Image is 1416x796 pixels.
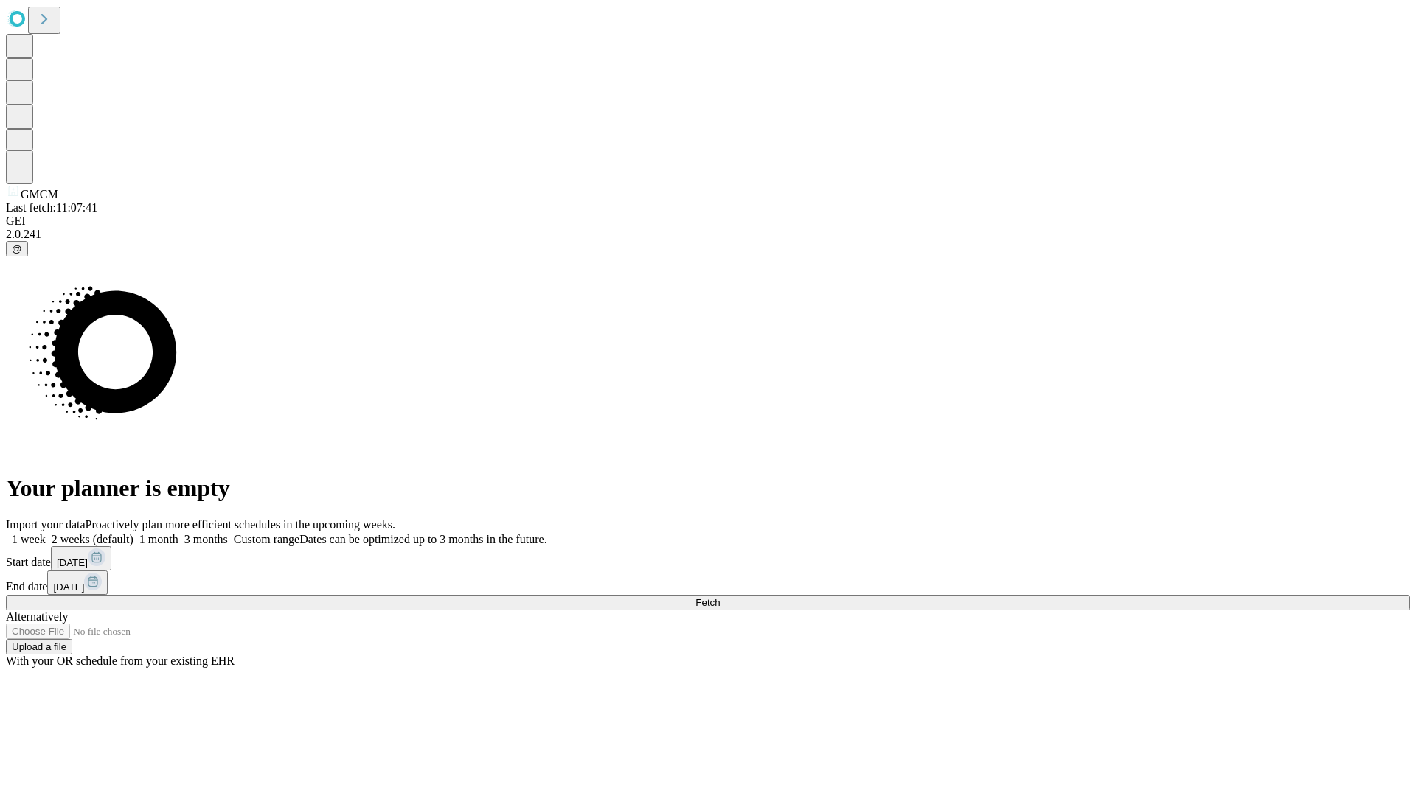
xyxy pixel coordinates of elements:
[6,570,1410,595] div: End date
[6,214,1410,228] div: GEI
[184,533,228,545] span: 3 months
[6,228,1410,241] div: 2.0.241
[21,188,58,200] span: GMCM
[12,243,22,254] span: @
[51,546,111,570] button: [DATE]
[6,654,235,667] span: With your OR schedule from your existing EHR
[47,570,108,595] button: [DATE]
[299,533,546,545] span: Dates can be optimized up to 3 months in the future.
[6,595,1410,610] button: Fetch
[6,201,97,214] span: Last fetch: 11:07:41
[695,597,720,608] span: Fetch
[234,533,299,545] span: Custom range
[6,610,68,623] span: Alternatively
[6,518,86,531] span: Import your data
[52,533,133,545] span: 2 weeks (default)
[6,475,1410,502] h1: Your planner is empty
[57,557,88,568] span: [DATE]
[86,518,395,531] span: Proactively plan more efficient schedules in the upcoming weeks.
[6,546,1410,570] div: Start date
[6,639,72,654] button: Upload a file
[139,533,178,545] span: 1 month
[12,533,46,545] span: 1 week
[6,241,28,256] button: @
[53,582,84,593] span: [DATE]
